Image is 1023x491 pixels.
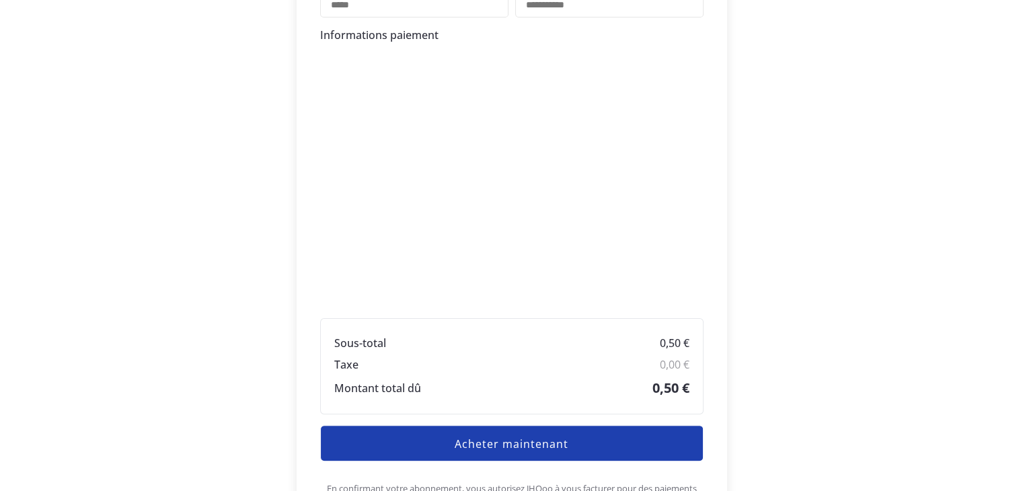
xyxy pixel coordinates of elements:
[334,357,358,372] text: Taxe
[320,425,704,461] button: Acheter maintenant
[317,50,706,299] iframe: Cadre de saisie sécurisé pour le paiement
[334,381,421,395] text: Montant total dû
[334,336,386,350] text: Sous-total
[652,379,689,397] text: 0,50 €
[660,357,689,372] text: 0,00 €
[320,28,439,42] label: Informations paiement
[660,336,689,350] text: 0,50 €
